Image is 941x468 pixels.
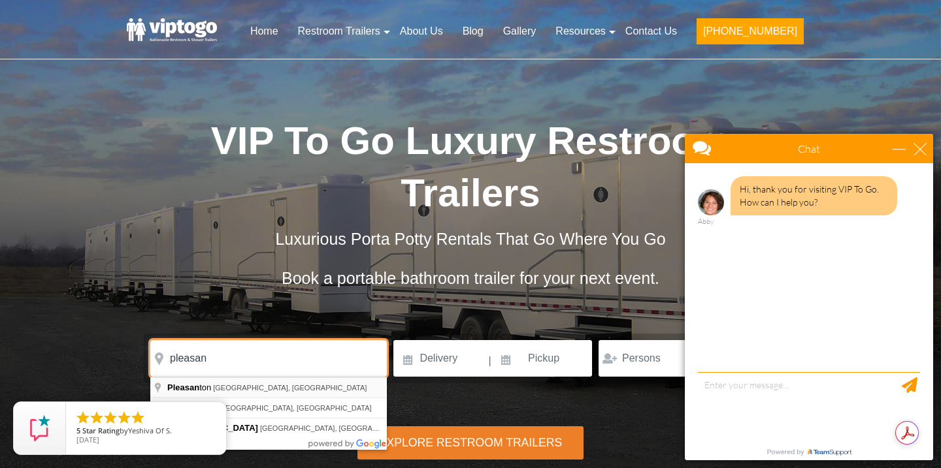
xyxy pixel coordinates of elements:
a: Gallery [493,17,546,46]
span: ton [167,382,213,392]
span: [DATE] [76,435,99,445]
a: [PHONE_NUMBER] [687,17,814,52]
div: Explore Restroom Trailers [357,426,584,460]
span: Luxurious Porta Potty Rentals That Go Where You Go [275,230,665,248]
input: Persons [599,340,695,377]
img: Review Rating [27,415,53,441]
input: Delivery [393,340,487,377]
span: by [76,427,216,436]
input: Where do you need your restroom? [150,340,387,377]
span: [GEOGRAPHIC_DATA], [GEOGRAPHIC_DATA], [GEOGRAPHIC_DATA] [260,424,493,432]
a: Restroom Trailers [288,17,390,46]
button: [PHONE_NUMBER] [697,18,804,44]
li:  [89,410,105,426]
span: VIP To Go Luxury Restroom Trailers [211,119,731,215]
a: Resources [546,17,615,46]
a: About Us [390,17,453,46]
span: Yeshiva Of S. [128,426,172,435]
li:  [116,410,132,426]
span: 5 [76,426,80,435]
li:  [130,410,146,426]
a: Contact Us [616,17,687,46]
li:  [103,410,118,426]
input: Pickup [493,340,592,377]
span: | [489,340,491,382]
a: Home [240,17,288,46]
span: [GEOGRAPHIC_DATA], [GEOGRAPHIC_DATA] [213,384,367,392]
li:  [75,410,91,426]
span: Pleasan [167,382,199,392]
span: [GEOGRAPHIC_DATA], [GEOGRAPHIC_DATA] [218,404,371,412]
span: [GEOGRAPHIC_DATA] [167,423,258,433]
iframe: Live Chat Box [677,126,941,468]
a: Blog [453,17,493,46]
span: Star Rating [82,426,120,435]
span: Book a portable bathroom trailer for your next event. [282,269,659,287]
